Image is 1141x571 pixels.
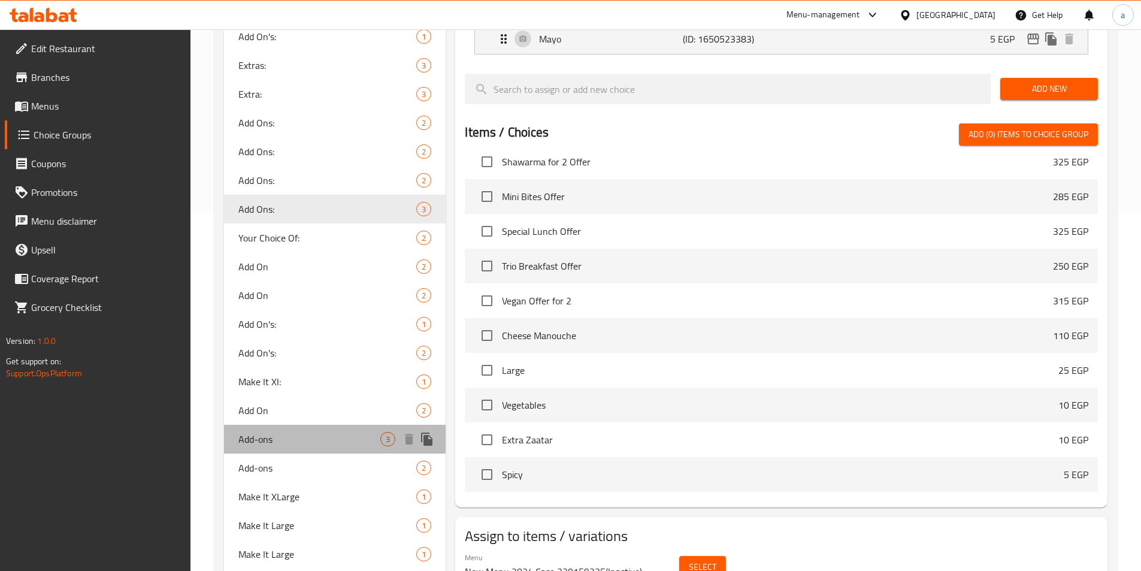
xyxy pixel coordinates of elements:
[417,89,431,100] span: 3
[238,346,417,360] span: Add On's:
[417,376,431,388] span: 1
[474,149,500,174] span: Select choice
[224,108,446,137] div: Add Ons:2
[5,293,190,322] a: Grocery Checklist
[1053,294,1088,308] p: 315 EGP
[502,259,1053,273] span: Trio Breakfast Offer
[990,32,1024,46] p: 5 EGP
[31,41,181,56] span: Edit Restaurant
[5,207,190,235] a: Menu disclaimer
[416,288,431,303] div: Choices
[238,547,417,561] span: Make It Large
[417,520,431,531] span: 1
[224,137,446,166] div: Add Ons:2
[502,433,1058,447] span: Extra Zaatar
[417,204,431,215] span: 3
[238,58,417,72] span: Extras:
[5,120,190,149] a: Choice Groups
[31,214,181,228] span: Menu disclaimer
[6,333,35,349] span: Version:
[416,490,431,504] div: Choices
[1121,8,1125,22] span: a
[224,339,446,367] div: Add On's:2
[417,261,431,273] span: 2
[238,116,417,130] span: Add Ons:
[465,19,1098,59] li: Expand
[502,363,1058,377] span: Large
[474,427,500,452] span: Select choice
[224,396,446,425] div: Add On2
[1000,78,1098,100] button: Add New
[416,87,431,101] div: Choices
[238,518,417,533] span: Make It Large
[416,547,431,561] div: Choices
[1053,224,1088,238] p: 325 EGP
[417,175,431,186] span: 2
[1064,467,1088,482] p: 5 EGP
[417,146,431,158] span: 2
[5,92,190,120] a: Menus
[417,463,431,474] span: 2
[475,24,1088,54] div: Expand
[1058,433,1088,447] p: 10 EGP
[37,333,56,349] span: 1.0.0
[417,549,431,560] span: 1
[6,365,82,381] a: Support.OpsPlatform
[916,8,995,22] div: [GEOGRAPHIC_DATA]
[31,271,181,286] span: Coverage Report
[474,253,500,279] span: Select choice
[224,252,446,281] div: Add On2
[5,34,190,63] a: Edit Restaurant
[416,518,431,533] div: Choices
[5,235,190,264] a: Upsell
[238,403,417,418] span: Add On
[417,319,431,330] span: 1
[417,348,431,359] span: 2
[416,403,431,418] div: Choices
[416,259,431,274] div: Choices
[224,425,446,454] div: Add-ons3deleteduplicate
[1053,328,1088,343] p: 110 EGP
[31,300,181,315] span: Grocery Checklist
[417,405,431,416] span: 2
[416,231,431,245] div: Choices
[238,231,417,245] span: Your Choice Of:
[502,155,1053,169] span: Shawarma for 2 Offer
[381,434,395,445] span: 3
[418,430,436,448] button: duplicate
[238,461,417,475] span: Add-ons
[1042,30,1060,48] button: duplicate
[1058,363,1088,377] p: 25 EGP
[474,497,500,522] span: Select choice
[1010,81,1088,96] span: Add New
[474,288,500,313] span: Select choice
[465,123,549,141] h2: Items / Choices
[224,281,446,310] div: Add On2
[224,22,446,51] div: Add On's:1
[502,224,1053,238] span: Special Lunch Offer
[465,527,1098,546] h2: Assign to items / variations
[416,58,431,72] div: Choices
[224,367,446,396] div: Make It Xl:1
[502,189,1053,204] span: Mini Bites Offer
[465,74,991,104] input: search
[224,223,446,252] div: Your Choice Of:2
[31,185,181,200] span: Promotions
[238,144,417,159] span: Add Ons:
[417,491,431,503] span: 1
[1058,398,1088,412] p: 10 EGP
[238,432,381,446] span: Add-ons
[474,392,500,418] span: Select choice
[31,156,181,171] span: Coupons
[1053,259,1088,273] p: 250 EGP
[786,8,860,22] div: Menu-management
[238,87,417,101] span: Extra:
[474,462,500,487] span: Select choice
[1060,30,1078,48] button: delete
[238,29,417,44] span: Add On's:
[502,328,1053,343] span: Cheese Manouche
[502,398,1058,412] span: Vegetables
[416,461,431,475] div: Choices
[1053,189,1088,204] p: 285 EGP
[238,374,417,389] span: Make It Xl:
